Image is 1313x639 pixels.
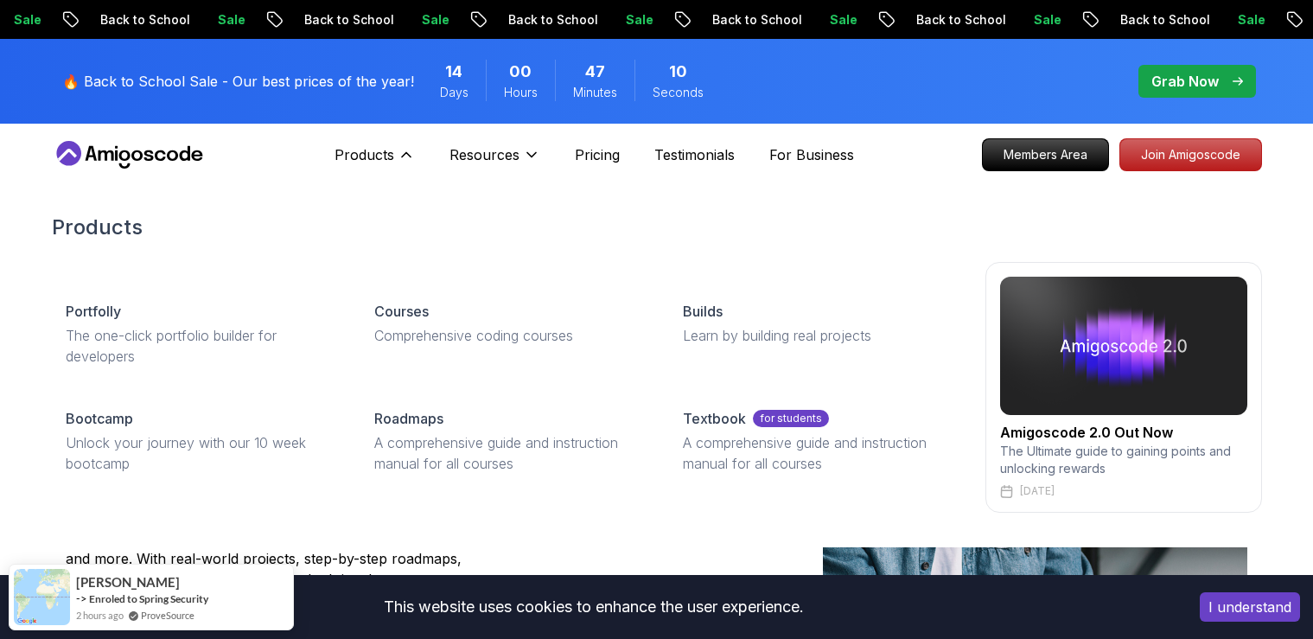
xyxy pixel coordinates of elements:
button: Resources [449,144,540,179]
a: Enroled to Spring Security [89,592,208,605]
p: Back to School [275,11,392,29]
p: Learn by building real projects [683,325,950,346]
span: 10 Seconds [669,60,687,84]
p: The Ultimate guide to gaining points and unlocking rewards [1000,443,1247,477]
p: Sale [596,11,652,29]
a: Textbookfor studentsA comprehensive guide and instruction manual for all courses [669,394,964,488]
h2: Amigoscode 2.0 Out Now [1000,422,1247,443]
span: Hours [504,84,538,101]
span: -> [76,591,87,605]
a: ProveSource [141,608,194,623]
a: RoadmapsA comprehensive guide and instruction manual for all courses [360,394,655,488]
img: amigoscode 2.0 [1000,277,1247,415]
p: Sale [188,11,244,29]
p: Portfolly [66,301,121,322]
p: Back to School [1091,11,1208,29]
p: Back to School [683,11,800,29]
p: Builds [683,301,723,322]
span: [PERSON_NAME] [76,575,180,590]
p: A comprehensive guide and instruction manual for all courses [683,432,950,474]
p: for students [753,410,829,427]
p: Back to School [71,11,188,29]
p: Comprehensive coding courses [374,325,641,346]
a: CoursesComprehensive coding courses [360,287,655,360]
span: Seconds [653,84,704,101]
p: 🔥 Back to School Sale - Our best prices of the year! [62,71,414,92]
p: Sale [1004,11,1060,29]
span: 0 Hours [509,60,532,84]
button: Accept cookies [1200,592,1300,622]
a: Testimonials [654,144,735,165]
a: PortfollyThe one-click portfolio builder for developers [52,287,347,380]
p: Back to School [887,11,1004,29]
button: Products [335,144,415,179]
h2: Products [52,214,1262,241]
a: Pricing [575,144,620,165]
a: amigoscode 2.0Amigoscode 2.0 Out NowThe Ultimate guide to gaining points and unlocking rewards[DATE] [985,262,1262,513]
p: Join Amigoscode [1120,139,1261,170]
div: This website uses cookies to enhance the user experience. [13,588,1174,626]
a: BuildsLearn by building real projects [669,287,964,360]
p: Sale [1208,11,1264,29]
p: Textbook [683,408,746,429]
span: 47 Minutes [585,60,605,84]
p: Unlock your journey with our 10 week bootcamp [66,432,333,474]
span: Minutes [573,84,617,101]
p: Back to School [479,11,596,29]
p: Grab Now [1151,71,1219,92]
span: Days [440,84,468,101]
span: 2 hours ago [76,608,124,623]
p: The one-click portfolio builder for developers [66,325,333,367]
p: Sale [392,11,448,29]
img: provesource social proof notification image [14,569,70,625]
p: [DATE] [1020,484,1055,498]
p: Roadmaps [374,408,443,429]
a: For Business [769,144,854,165]
p: A comprehensive guide and instruction manual for all courses [374,432,641,474]
p: Resources [449,144,519,165]
a: BootcampUnlock your journey with our 10 week bootcamp [52,394,347,488]
p: Members Area [983,139,1108,170]
p: Courses [374,301,429,322]
a: Members Area [982,138,1109,171]
span: 14 Days [445,60,462,84]
p: Products [335,144,394,165]
p: Sale [800,11,856,29]
p: Amigoscode has helped thousands of developers land roles at Amazon, [PERSON_NAME] Bank, [PERSON_N... [66,507,481,610]
p: Bootcamp [66,408,133,429]
a: Join Amigoscode [1119,138,1262,171]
